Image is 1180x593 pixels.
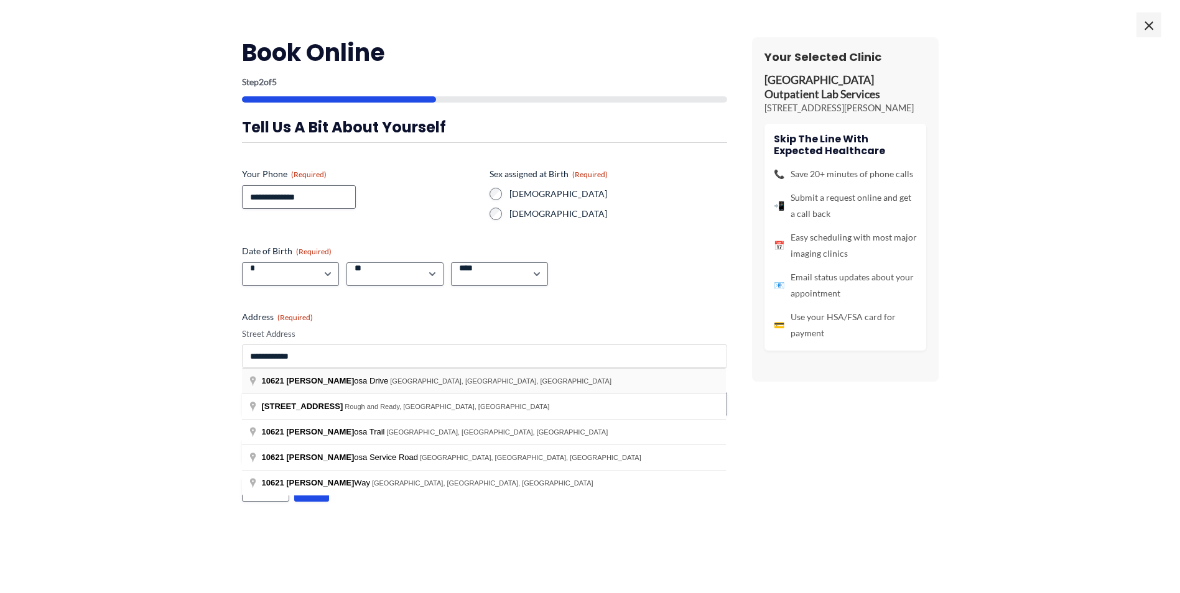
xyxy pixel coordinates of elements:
[774,190,917,222] li: Submit a request online and get a call back
[345,403,549,410] span: Rough and Ready, [GEOGRAPHIC_DATA], [GEOGRAPHIC_DATA]
[372,479,593,487] span: [GEOGRAPHIC_DATA], [GEOGRAPHIC_DATA], [GEOGRAPHIC_DATA]
[490,168,608,180] legend: Sex assigned at Birth
[774,133,917,157] h4: Skip the line with Expected Healthcare
[509,208,727,220] label: [DEMOGRAPHIC_DATA]
[262,427,387,436] span: osa Trail
[764,102,926,114] p: [STREET_ADDRESS][PERSON_NAME]
[286,453,354,462] span: [PERSON_NAME]
[242,328,727,340] label: Street Address
[242,117,727,137] h3: Tell us a bit about yourself
[262,376,284,385] span: 10621
[774,309,917,341] li: Use your HSA/FSA card for payment
[296,247,332,256] span: (Required)
[774,166,917,182] li: Save 20+ minutes of phone calls
[242,168,480,180] label: Your Phone
[774,277,784,293] span: 📧
[764,73,926,102] p: [GEOGRAPHIC_DATA] Outpatient Lab Services
[774,229,917,262] li: Easy scheduling with most major imaging clinics
[420,454,641,461] span: [GEOGRAPHIC_DATA], [GEOGRAPHIC_DATA], [GEOGRAPHIC_DATA]
[387,428,608,436] span: [GEOGRAPHIC_DATA], [GEOGRAPHIC_DATA], [GEOGRAPHIC_DATA]
[286,478,354,487] span: [PERSON_NAME]
[774,198,784,214] span: 📲
[774,237,784,254] span: 📅
[277,313,313,322] span: (Required)
[272,76,277,87] span: 5
[1136,12,1161,37] span: ×
[262,453,420,462] span: osa Service Road
[286,427,354,436] span: [PERSON_NAME]
[242,37,727,68] h2: Book Online
[262,402,343,411] span: [STREET_ADDRESS]
[262,427,284,436] span: 10621
[262,478,284,487] span: 10621
[291,170,327,179] span: (Required)
[572,170,608,179] span: (Required)
[286,376,354,385] span: [PERSON_NAME]
[242,311,313,323] legend: Address
[764,50,926,64] h3: Your Selected Clinic
[262,478,372,487] span: Way
[390,377,611,385] span: [GEOGRAPHIC_DATA], [GEOGRAPHIC_DATA], [GEOGRAPHIC_DATA]
[509,188,727,200] label: [DEMOGRAPHIC_DATA]
[242,78,727,86] p: Step of
[774,317,784,333] span: 💳
[262,453,284,462] span: 10621
[259,76,264,87] span: 2
[774,269,917,301] li: Email status updates about your appointment
[262,376,391,385] span: osa Drive
[774,166,784,182] span: 📞
[242,245,332,257] legend: Date of Birth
